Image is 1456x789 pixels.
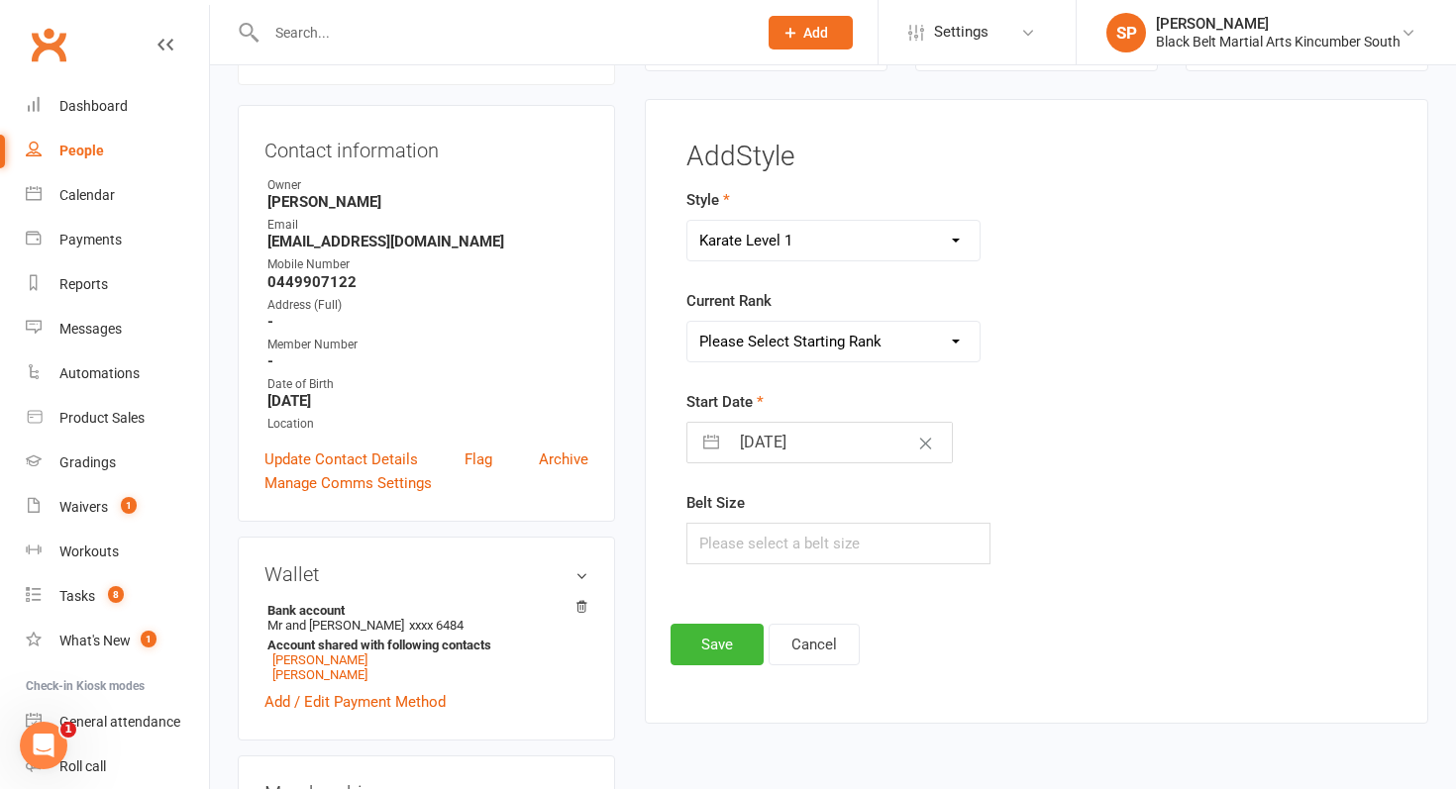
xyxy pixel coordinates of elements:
[59,454,116,470] div: Gradings
[1106,13,1146,52] div: SP
[267,193,588,211] strong: [PERSON_NAME]
[26,744,209,789] a: Roll call
[686,289,772,313] label: Current Rank
[409,618,464,633] span: xxxx 6484
[26,574,209,619] a: Tasks 8
[769,624,860,665] button: Cancel
[26,129,209,173] a: People
[267,352,588,370] strong: -
[264,447,418,471] a: Update Contact Details
[59,543,119,559] div: Workouts
[934,10,988,54] span: Settings
[60,722,76,738] span: 1
[267,392,588,410] strong: [DATE]
[59,499,108,515] div: Waivers
[272,652,367,667] a: [PERSON_NAME]
[26,396,209,441] a: Product Sales
[26,441,209,485] a: Gradings
[267,216,588,235] div: Email
[26,307,209,351] a: Messages
[267,603,578,618] strong: Bank account
[26,530,209,574] a: Workouts
[59,232,122,247] div: Payments
[671,624,764,665] button: Save
[267,336,588,354] div: Member Number
[729,423,952,462] input: Select Start Date
[686,142,1387,172] h3: Add Style
[686,491,745,515] label: Belt Size
[267,375,588,394] div: Date of Birth
[108,586,124,603] span: 8
[59,276,108,292] div: Reports
[26,218,209,262] a: Payments
[686,390,764,414] label: Start Date
[465,447,492,471] a: Flag
[26,485,209,530] a: Waivers 1
[272,667,367,682] a: [PERSON_NAME]
[59,714,180,730] div: General attendance
[264,132,588,161] h3: Contact information
[267,313,588,331] strong: -
[1156,33,1401,50] div: Black Belt Martial Arts Kincumber South
[59,98,128,114] div: Dashboard
[59,365,140,381] div: Automations
[1156,15,1401,33] div: [PERSON_NAME]
[769,16,853,49] button: Add
[260,19,743,47] input: Search...
[267,255,588,274] div: Mobile Number
[26,262,209,307] a: Reports
[264,690,446,714] a: Add / Edit Payment Method
[20,722,67,769] iframe: Intercom live chat
[539,447,588,471] a: Archive
[803,25,828,41] span: Add
[26,700,209,744] a: General attendance kiosk mode
[267,273,588,291] strong: 0449907122
[141,631,156,647] span: 1
[59,758,106,774] div: Roll call
[26,173,209,218] a: Calendar
[59,321,122,337] div: Messages
[267,638,578,652] strong: Account shared with following contacts
[264,563,588,585] h3: Wallet
[26,351,209,396] a: Automations
[59,187,115,203] div: Calendar
[264,471,432,495] a: Manage Comms Settings
[686,188,730,212] label: Style
[267,176,588,195] div: Owner
[26,84,209,129] a: Dashboard
[59,588,95,604] div: Tasks
[59,143,104,158] div: People
[267,415,588,434] div: Location
[26,619,209,663] a: What's New1
[121,497,137,514] span: 1
[59,633,131,648] div: What's New
[686,523,991,564] input: Please select a belt size
[264,600,588,685] li: Mr and [PERSON_NAME]
[267,233,588,250] strong: [EMAIL_ADDRESS][DOMAIN_NAME]
[59,410,145,426] div: Product Sales
[267,296,588,315] div: Address (Full)
[24,20,73,69] a: Clubworx
[908,424,943,461] button: Clear Date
